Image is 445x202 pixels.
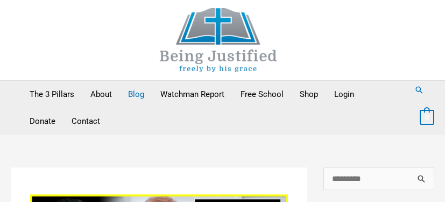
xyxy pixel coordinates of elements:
[292,81,326,108] a: Shop
[138,8,299,72] img: Being Justified
[326,81,362,108] a: Login
[120,81,152,108] a: Blog
[63,108,108,135] a: Contact
[414,85,424,95] a: Search button
[232,81,292,108] a: Free School
[22,108,63,135] a: Donate
[22,81,82,108] a: The 3 Pillars
[425,113,429,121] span: 0
[22,81,404,135] nav: Primary Site Navigation
[420,112,434,122] a: View Shopping Cart, empty
[152,81,232,108] a: Watchman Report
[82,81,120,108] a: About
